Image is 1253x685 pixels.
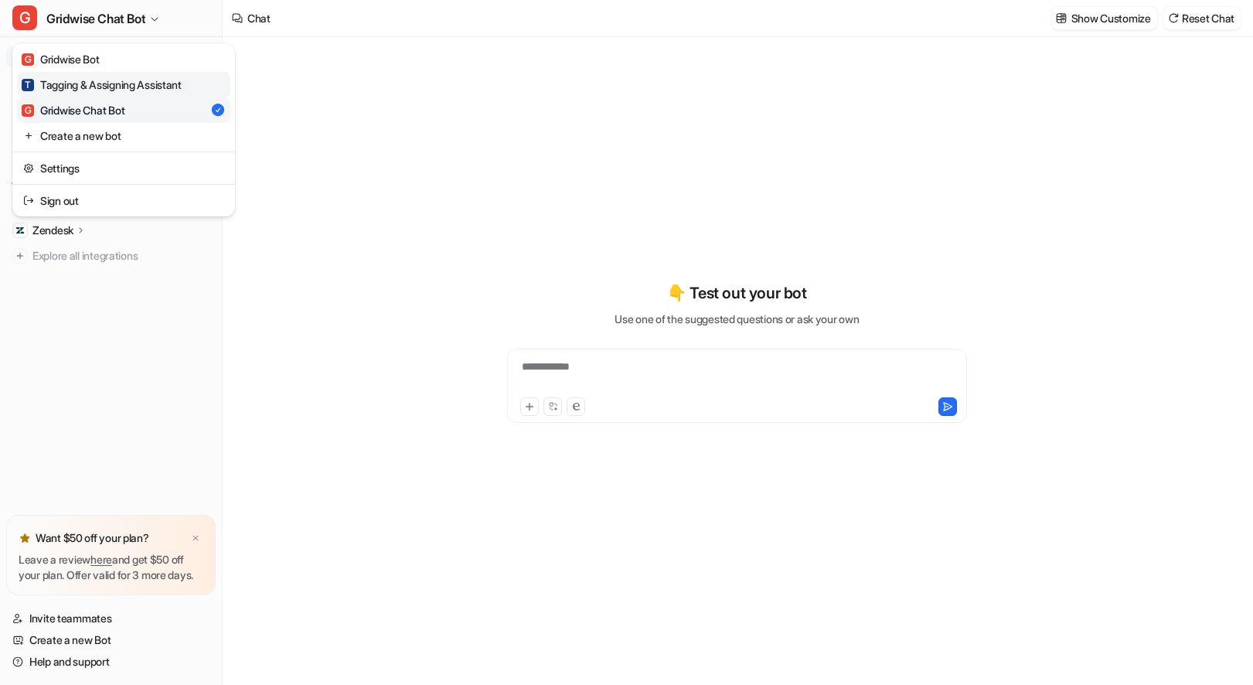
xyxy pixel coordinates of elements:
a: Settings [17,155,230,181]
span: G [22,53,34,66]
span: G [22,104,34,117]
img: reset [23,160,34,176]
img: reset [23,128,34,144]
a: Sign out [17,188,230,213]
div: Tagging & Assigning Assistant [22,77,182,93]
span: T [22,79,34,91]
img: reset [23,193,34,209]
div: Gridwise Chat Bot [22,102,124,118]
div: GGridwise Chat Bot [12,43,235,216]
span: Gridwise Chat Bot [46,8,145,29]
div: Gridwise Bot [22,51,100,67]
a: Create a new bot [17,123,230,148]
span: G [12,5,37,30]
